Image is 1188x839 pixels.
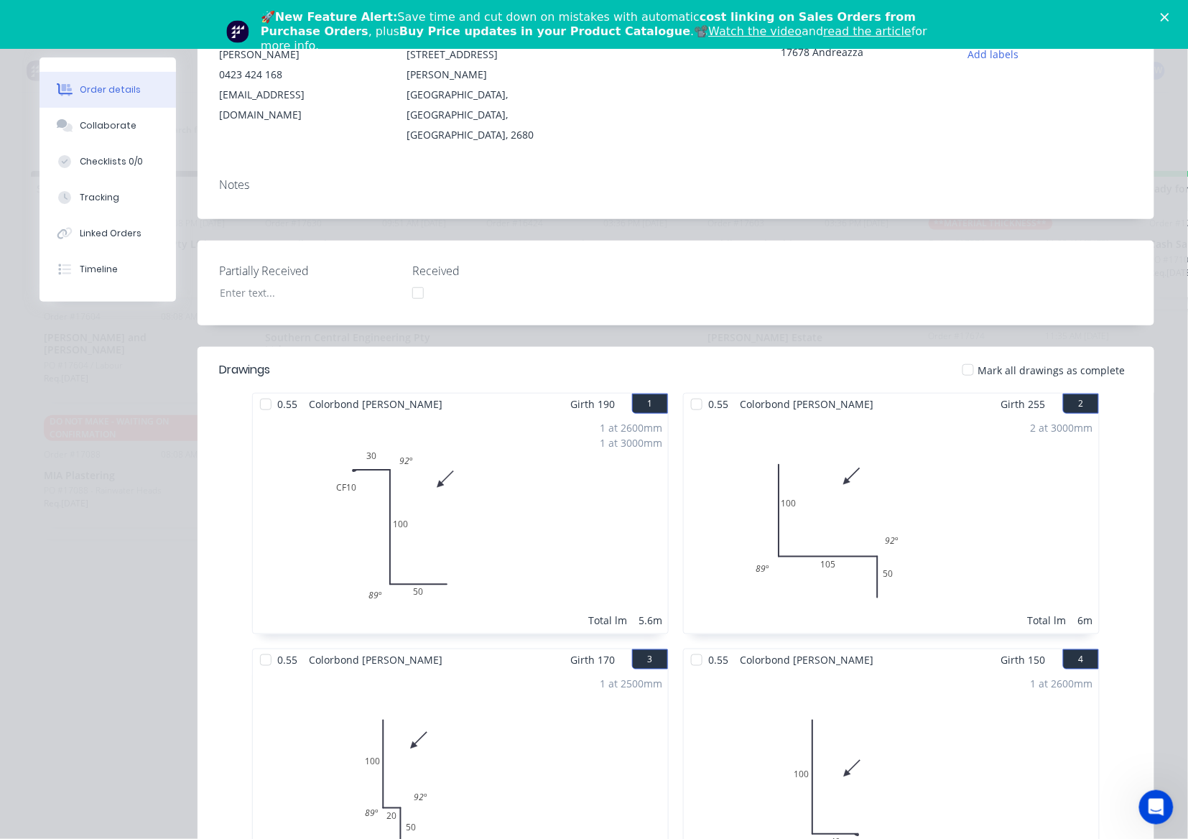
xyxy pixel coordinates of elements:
div: Total lm [1028,613,1067,628]
div: Collaborate [80,119,136,132]
span: Colorbond [PERSON_NAME] [734,649,879,670]
button: 4 [1063,649,1099,669]
iframe: Intercom live chat [1139,790,1174,825]
div: 1 at 2600mm [1031,676,1093,691]
span: 0.55 [272,394,303,414]
button: Order details [40,72,176,108]
div: 6m [1078,613,1093,628]
span: Colorbond [PERSON_NAME] [734,394,879,414]
div: Timeline [80,263,118,276]
div: 🚀 Save time and cut down on mistakes with automatic , plus .📽️ and for more info. [261,10,939,53]
div: 1 at 2500mm [600,676,662,691]
a: Watch the video [709,24,802,38]
div: Tracking [80,191,119,204]
span: Girth 190 [570,394,615,414]
div: 1 at 2600mm [600,420,662,435]
span: Girth 170 [570,649,615,670]
span: Mark all drawings as complete [978,363,1126,378]
div: Notes [219,178,1133,192]
div: 1 at 3000mm [600,435,662,450]
button: Add labels [960,45,1026,64]
button: Timeline [40,251,176,287]
div: Linked Orders [80,227,141,240]
div: [STREET_ADDRESS][PERSON_NAME][GEOGRAPHIC_DATA], [GEOGRAPHIC_DATA], [GEOGRAPHIC_DATA], 2680 [407,45,571,145]
span: 0.55 [702,649,734,670]
button: Linked Orders [40,215,176,251]
div: 01001055089º92º2 at 3000mmTotal lm6m [684,414,1099,634]
b: cost linking on Sales Orders from Purchase Orders [261,10,916,38]
div: Checklists 0/0 [80,155,143,168]
span: Girth 255 [1001,394,1046,414]
button: 1 [632,394,668,414]
button: Tracking [40,180,176,215]
div: [EMAIL_ADDRESS][DOMAIN_NAME] [219,85,384,125]
span: Colorbond [PERSON_NAME] [303,649,448,670]
span: 0.55 [272,649,303,670]
img: Profile image for Team [226,20,249,43]
div: [STREET_ADDRESS][PERSON_NAME] [407,45,571,85]
button: Checklists 0/0 [40,144,176,180]
span: Colorbond [PERSON_NAME] [303,394,448,414]
button: 2 [1063,394,1099,414]
div: Total lm [588,613,627,628]
div: 0423 424 168 [219,65,384,85]
div: [PERSON_NAME] [219,45,384,65]
b: New Feature Alert: [275,10,398,24]
button: 3 [632,649,668,669]
label: Received [412,262,592,279]
div: 17678 Andreazza [781,45,945,65]
div: Close [1161,13,1175,22]
span: 0.55 [702,394,734,414]
div: [PERSON_NAME]0423 424 168[EMAIL_ADDRESS][DOMAIN_NAME] [219,45,384,125]
button: Collaborate [40,108,176,144]
label: Partially Received [219,262,399,279]
div: 5.6m [639,613,662,628]
a: read the article [824,24,912,38]
div: 0CF10301005092º89º1 at 2600mm1 at 3000mmTotal lm5.6m [253,414,668,634]
div: [GEOGRAPHIC_DATA], [GEOGRAPHIC_DATA], [GEOGRAPHIC_DATA], 2680 [407,85,571,145]
div: 2 at 3000mm [1031,420,1093,435]
div: Order details [80,83,141,96]
span: Girth 150 [1001,649,1046,670]
b: Buy Price updates in your Product Catalogue [399,24,690,38]
div: Drawings [219,361,270,379]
